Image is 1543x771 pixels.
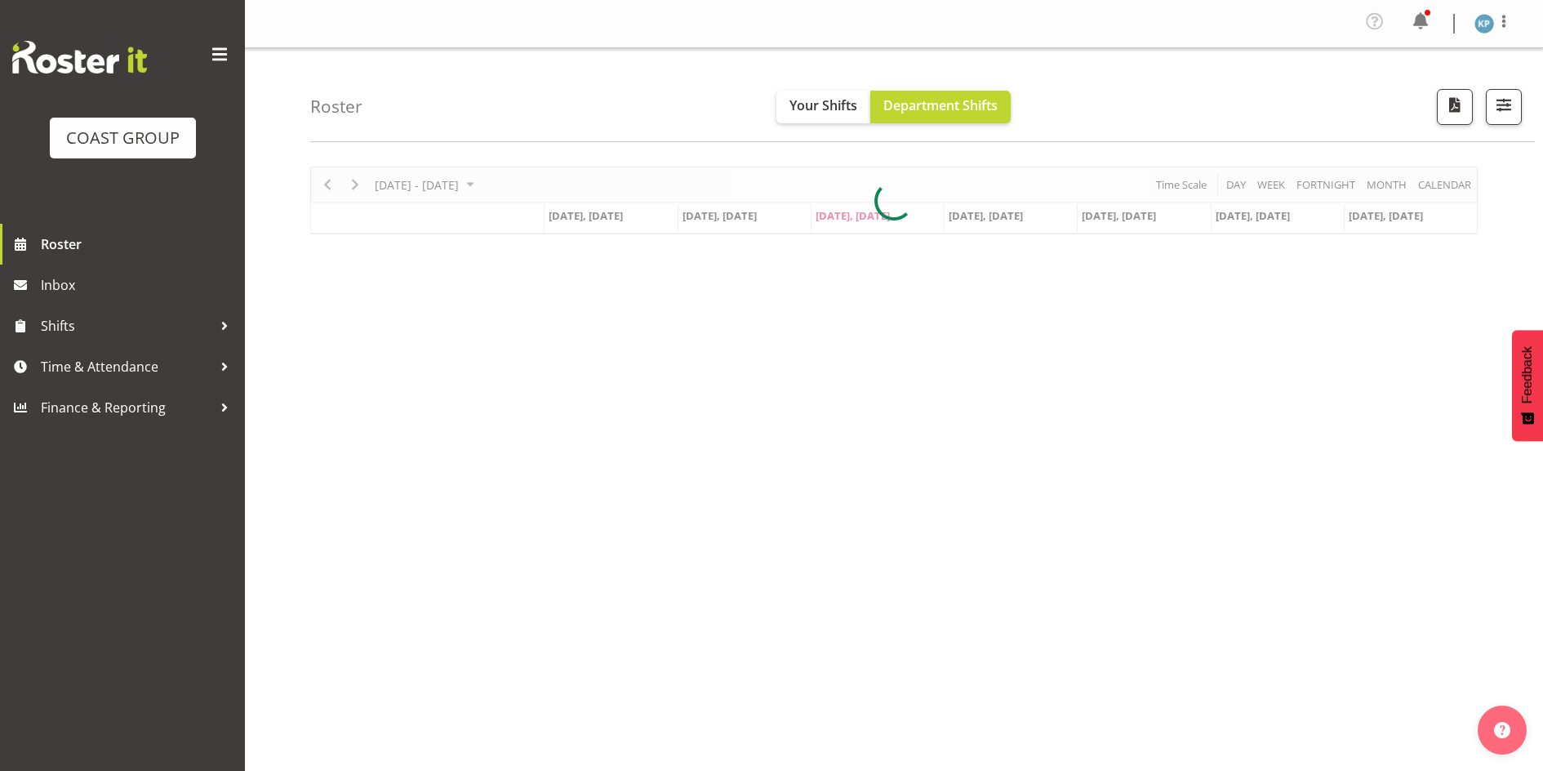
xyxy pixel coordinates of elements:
[41,232,237,256] span: Roster
[1520,346,1535,403] span: Feedback
[41,354,212,379] span: Time & Attendance
[1512,330,1543,441] button: Feedback - Show survey
[310,97,362,116] h4: Roster
[1437,89,1473,125] button: Download a PDF of the roster according to the set date range.
[870,91,1011,123] button: Department Shifts
[789,96,857,114] span: Your Shifts
[66,126,180,150] div: COAST GROUP
[1494,722,1510,738] img: help-xxl-2.png
[41,314,212,338] span: Shifts
[41,395,212,420] span: Finance & Reporting
[883,96,998,114] span: Department Shifts
[12,41,147,74] img: Rosterit website logo
[41,273,237,297] span: Inbox
[1486,89,1522,125] button: Filter Shifts
[1474,14,1494,33] img: kent-pollard5758.jpg
[776,91,870,123] button: Your Shifts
